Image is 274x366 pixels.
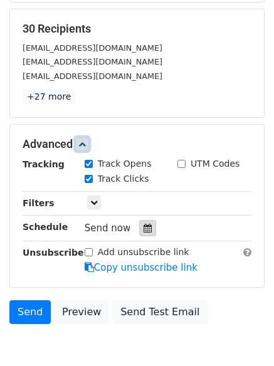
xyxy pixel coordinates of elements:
[98,172,149,186] label: Track Clicks
[23,222,68,232] strong: Schedule
[85,262,198,273] a: Copy unsubscribe link
[23,57,162,66] small: [EMAIL_ADDRESS][DOMAIN_NAME]
[23,71,162,81] small: [EMAIL_ADDRESS][DOMAIN_NAME]
[23,159,65,169] strong: Tracking
[23,43,162,53] small: [EMAIL_ADDRESS][DOMAIN_NAME]
[23,248,84,258] strong: Unsubscribe
[98,157,152,170] label: Track Opens
[9,300,51,324] a: Send
[191,157,240,170] label: UTM Codes
[23,22,251,36] h5: 30 Recipients
[85,222,131,234] span: Send now
[211,306,274,366] iframe: Chat Widget
[23,198,55,208] strong: Filters
[112,300,208,324] a: Send Test Email
[23,89,75,105] a: +27 more
[23,137,251,151] h5: Advanced
[54,300,109,324] a: Preview
[98,246,189,259] label: Add unsubscribe link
